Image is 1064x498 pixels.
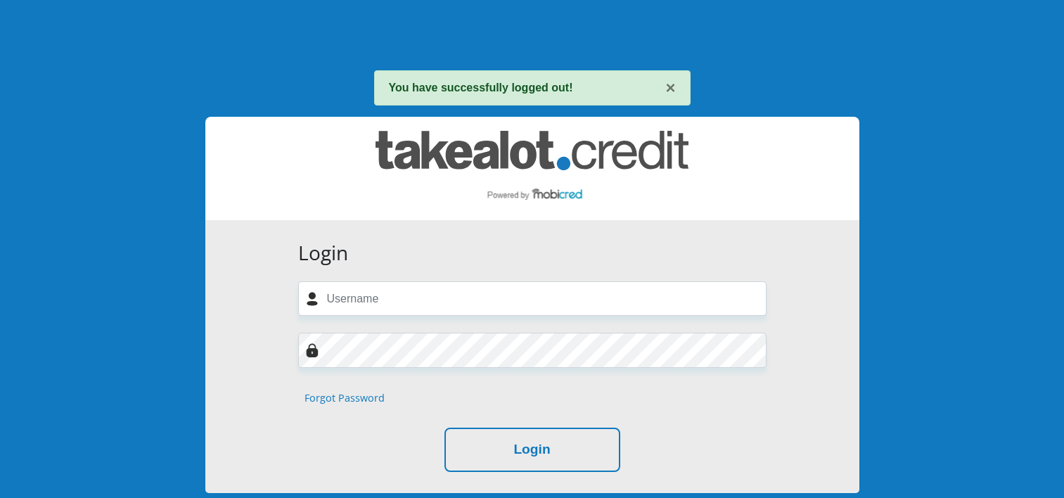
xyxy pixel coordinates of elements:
a: Forgot Password [305,390,385,406]
strong: You have successfully logged out! [389,82,573,94]
input: Username [298,281,767,316]
img: Image [305,343,319,357]
button: Login [444,428,620,472]
h3: Login [298,241,767,265]
button: × [665,79,675,96]
img: user-icon image [305,292,319,306]
img: takealot_credit logo [376,131,688,206]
